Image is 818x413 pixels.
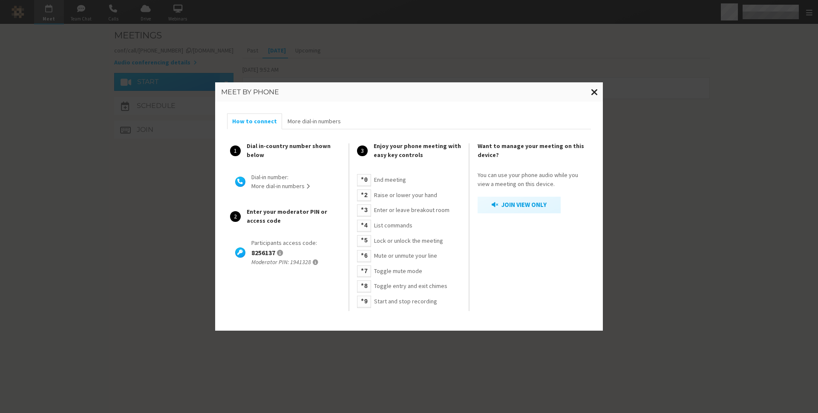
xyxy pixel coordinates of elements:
[357,296,466,308] div: Start and stop recording
[357,250,466,262] div: Mute or unmute your line
[357,174,466,186] div: End meeting
[244,142,349,160] div: Dial in-country number shown below
[371,142,469,160] div: Enjoy your phone meeting with easy key controls
[251,182,310,191] button: More dial-in numbers
[357,145,368,156] span: 3
[251,173,346,182] div: Dial-in number:
[230,145,241,156] span: 1
[251,258,290,266] span: Moderator PIN:
[251,248,275,257] span: 8256137
[288,117,341,126] span: More dial-in numbers
[586,82,603,102] button: Close modal
[251,238,346,247] div: Participants access code:
[478,197,561,214] button: Join view only
[221,88,597,96] h3: Meet by Phone
[357,204,466,217] div: Enter or leave breakout room
[357,220,466,232] div: List commands
[230,211,241,222] span: 2
[357,265,466,278] div: Toggle mute mode
[475,171,591,189] div: You can use your phone audio while you view a meeting on this device.
[232,117,277,126] span: How to connect
[475,142,591,160] div: Want to manage your meeting on this device?
[247,207,346,225] div: Enter your moderator PIN or access code
[357,189,466,202] div: Raise or lower your hand
[313,259,318,265] span: As the meeting organizer, entering this PIN gives you access to moderator and other administrativ...
[290,258,311,266] span: 1941328
[357,280,466,293] div: Toggle entry and exit chimes
[277,249,283,256] span: Participants should use this access code to connect to the meeting.
[357,235,466,247] div: Lock or unlock the meeting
